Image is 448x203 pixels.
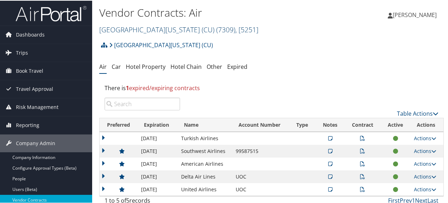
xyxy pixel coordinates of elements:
[388,4,444,25] a: [PERSON_NAME]
[414,185,436,192] a: Actions
[100,117,138,131] th: Preferred: activate to sort column ascending
[138,117,178,131] th: Expiration: activate to sort column descending
[227,62,247,70] a: Expired
[232,144,290,157] td: 99587515
[16,116,39,133] span: Reporting
[232,117,290,131] th: Account Number: activate to sort column ascending
[16,98,58,115] span: Risk Management
[207,62,222,70] a: Other
[414,160,436,166] a: Actions
[178,182,232,195] td: United Airlines
[109,37,213,51] a: [GEOGRAPHIC_DATA][US_STATE] (CU)
[138,131,178,144] td: [DATE]
[178,117,232,131] th: Name: activate to sort column ascending
[105,97,180,110] input: Search
[232,170,290,182] td: UOC
[414,134,436,141] a: Actions
[410,117,443,131] th: Actions
[170,62,202,70] a: Hotel Chain
[216,24,235,34] span: ( 7309 )
[126,62,166,70] a: Hotel Property
[16,5,86,21] img: airportal-logo.png
[345,117,381,131] th: Contract: activate to sort column ascending
[178,157,232,170] td: American Airlines
[16,134,55,152] span: Company Admin
[16,25,45,43] span: Dashboards
[99,5,329,20] h1: Vendor Contracts: Air
[112,62,121,70] a: Car
[393,10,437,18] span: [PERSON_NAME]
[138,170,178,182] td: [DATE]
[316,117,345,131] th: Notes: activate to sort column ascending
[126,83,129,91] strong: 1
[232,182,290,195] td: UOC
[138,144,178,157] td: [DATE]
[235,24,258,34] span: , [ 5251 ]
[414,147,436,154] a: Actions
[178,131,232,144] td: Turkish Airlines
[138,157,178,170] td: [DATE]
[16,43,28,61] span: Trips
[99,62,107,70] a: Air
[99,24,258,34] a: [GEOGRAPHIC_DATA][US_STATE] (CU)
[178,170,232,182] td: Delta Air Lines
[126,83,200,91] span: expired/expiring contracts
[178,144,232,157] td: Southwest Airlines
[397,109,438,117] a: Table Actions
[414,172,436,179] a: Actions
[16,79,53,97] span: Travel Approval
[16,61,43,79] span: Book Travel
[290,117,316,131] th: Type: activate to sort column ascending
[138,182,178,195] td: [DATE]
[381,117,410,131] th: Active: activate to sort column ascending
[99,78,444,97] div: There is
